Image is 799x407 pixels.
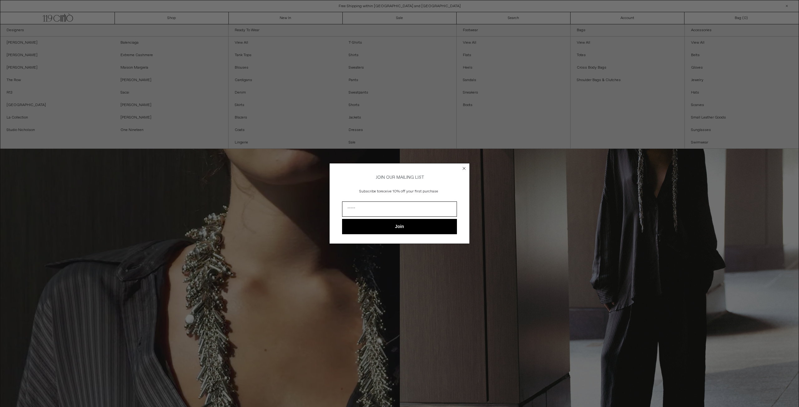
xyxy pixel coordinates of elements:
[380,189,438,194] span: receive 10% off your first purchase
[461,165,467,172] button: Close dialog
[375,175,424,180] span: JOIN OUR MAILING LIST
[342,201,457,217] input: Email
[342,219,457,234] button: Join
[359,189,380,194] span: Subscribe to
